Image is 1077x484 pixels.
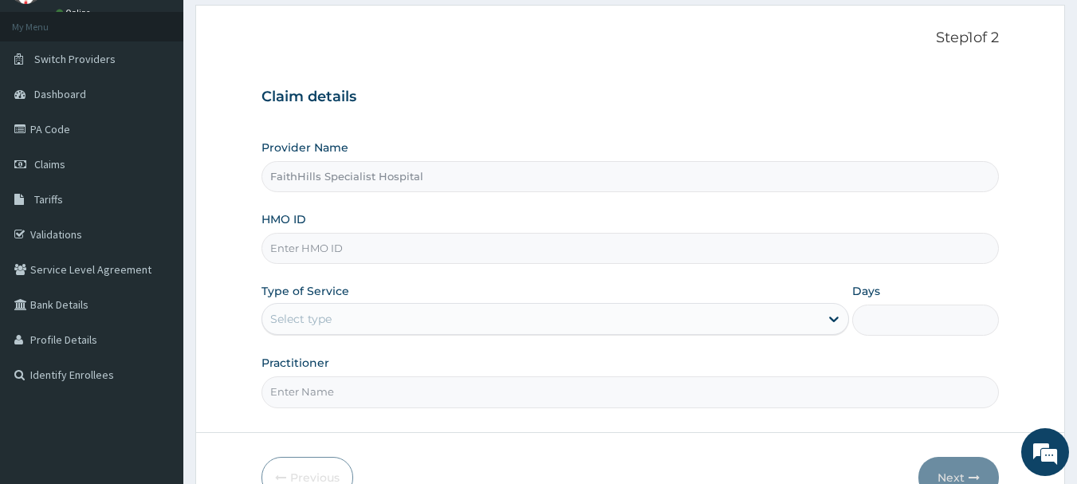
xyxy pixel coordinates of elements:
[261,211,306,227] label: HMO ID
[261,376,1000,407] input: Enter Name
[34,192,63,207] span: Tariffs
[261,283,349,299] label: Type of Service
[261,89,1000,106] h3: Claim details
[34,87,86,101] span: Dashboard
[261,30,1000,47] p: Step 1 of 2
[261,140,348,155] label: Provider Name
[852,283,880,299] label: Days
[34,157,65,171] span: Claims
[56,7,94,18] a: Online
[261,233,1000,264] input: Enter HMO ID
[261,355,329,371] label: Practitioner
[270,311,332,327] div: Select type
[34,52,116,66] span: Switch Providers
